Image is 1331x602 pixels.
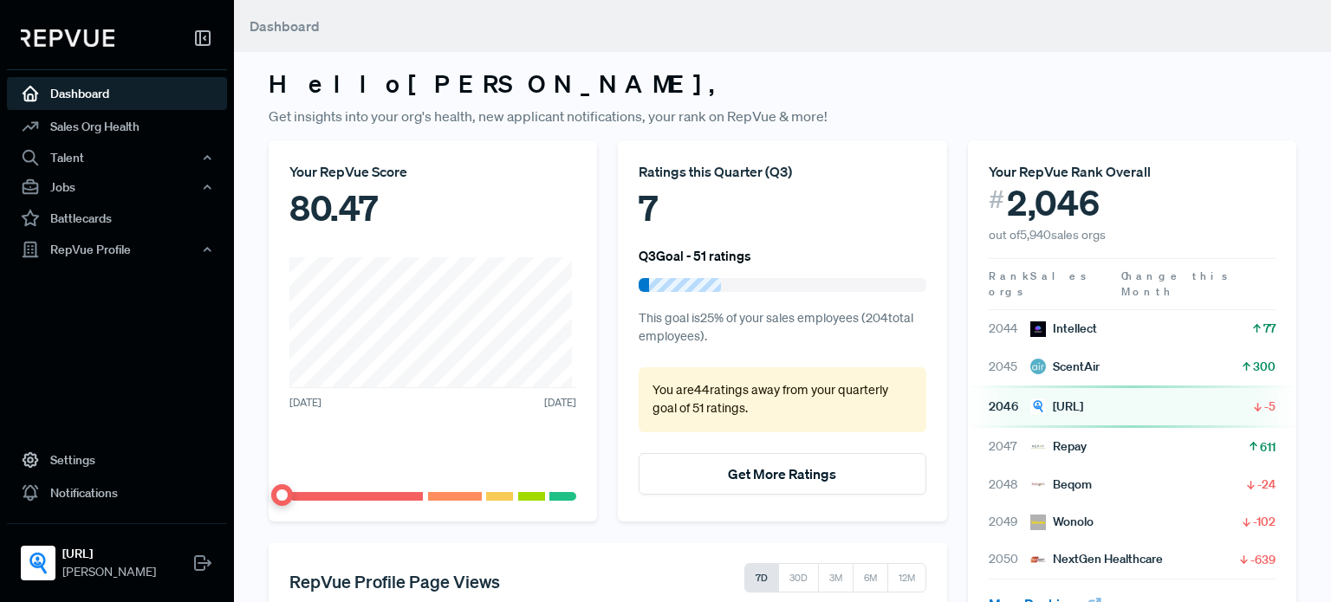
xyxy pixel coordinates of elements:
[7,523,227,588] a: Seamless.ai[URL][PERSON_NAME]
[7,235,227,264] button: RepVue Profile
[639,161,925,182] div: Ratings this Quarter ( Q3 )
[1253,513,1276,530] span: -102
[7,443,227,476] a: Settings
[24,549,52,577] img: Seamless.ai
[250,17,320,35] span: Dashboard
[7,110,227,143] a: Sales Org Health
[744,563,779,592] button: 7D
[989,227,1106,243] span: out of 5,940 sales orgs
[1030,358,1100,376] div: ScentAir
[7,476,227,509] a: Notifications
[989,182,1004,217] span: #
[653,381,912,418] p: You are 44 ratings away from your quarterly goal of 51 ratings .
[1263,320,1276,337] span: 77
[269,106,1296,126] p: Get insights into your org's health, new applicant notifications, your rank on RepVue & more!
[289,182,576,234] div: 80.47
[1030,515,1046,530] img: Wonolo
[1030,321,1046,337] img: Intellect
[639,453,925,495] button: Get More Ratings
[989,398,1030,416] span: 2046
[1030,439,1046,455] img: Repay
[989,437,1030,456] span: 2047
[778,563,819,592] button: 30D
[21,29,114,47] img: RepVue
[1264,398,1276,415] span: -5
[62,563,156,581] span: [PERSON_NAME]
[989,269,1089,299] span: Sales orgs
[1030,398,1046,414] img: Seamless.ai
[1260,438,1276,456] span: 611
[639,182,925,234] div: 7
[1030,550,1163,568] div: NextGen Healthcare
[62,545,156,563] strong: [URL]
[7,202,227,235] a: Battlecards
[289,161,576,182] div: Your RepVue Score
[989,476,1030,494] span: 2048
[7,143,227,172] button: Talent
[853,563,888,592] button: 6M
[1030,320,1097,338] div: Intellect
[989,358,1030,376] span: 2045
[7,77,227,110] a: Dashboard
[989,163,1151,180] span: Your RepVue Rank Overall
[1030,476,1092,494] div: Beqom
[269,69,1296,99] h3: Hello [PERSON_NAME] ,
[7,172,227,202] button: Jobs
[1121,269,1230,299] span: Change this Month
[1253,358,1276,375] span: 300
[1030,398,1083,416] div: [URL]
[639,309,925,346] p: This goal is 25 % of your sales employees ( 204 total employees).
[887,563,926,592] button: 12M
[1030,513,1094,531] div: Wonolo
[989,269,1030,284] span: Rank
[1257,476,1276,493] span: -24
[289,571,500,592] h5: RepVue Profile Page Views
[1030,552,1046,567] img: NextGen Healthcare
[1030,437,1087,456] div: Repay
[1030,476,1046,492] img: Beqom
[989,320,1030,338] span: 2044
[1007,182,1100,223] span: 2,046
[289,395,321,411] span: [DATE]
[1250,551,1276,568] span: -639
[1030,359,1046,374] img: ScentAir
[639,248,751,263] h6: Q3 Goal - 51 ratings
[989,550,1030,568] span: 2050
[818,563,854,592] button: 3M
[989,513,1030,531] span: 2049
[544,395,576,411] span: [DATE]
